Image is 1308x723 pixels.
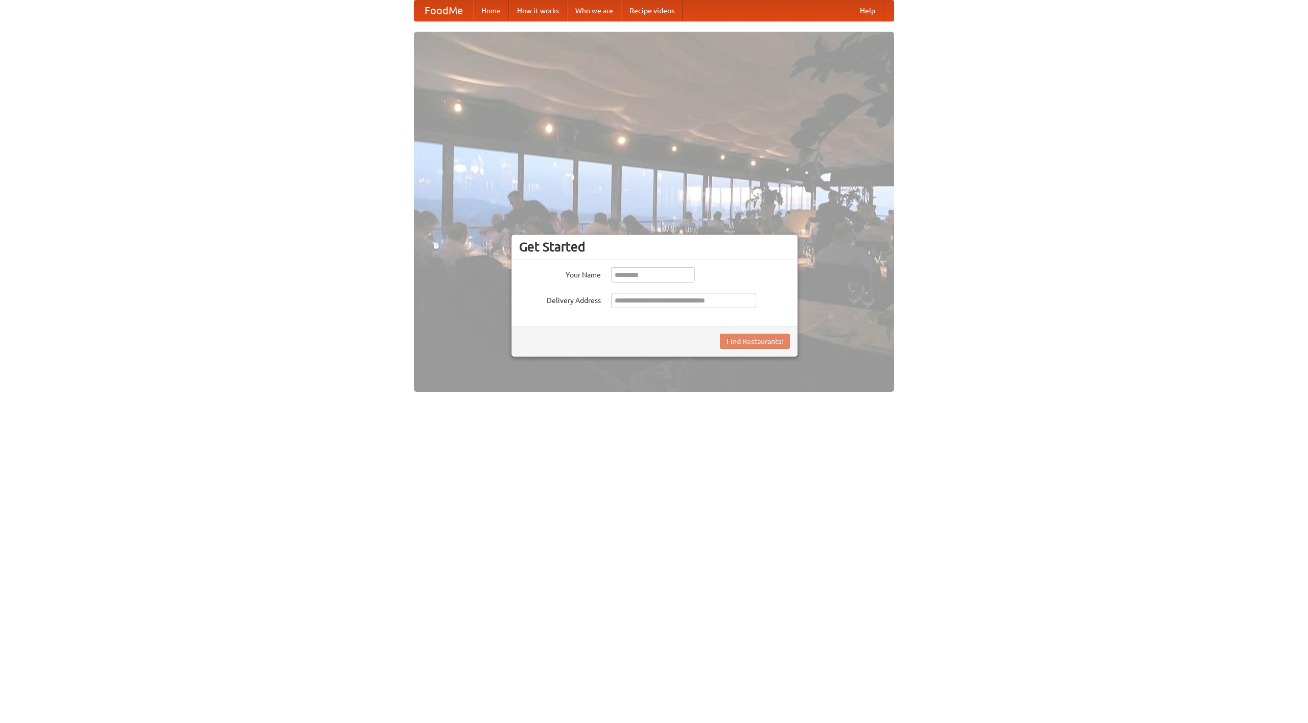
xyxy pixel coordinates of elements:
label: Delivery Address [519,293,601,306]
a: Who we are [567,1,621,21]
a: Help [852,1,883,21]
a: Home [473,1,509,21]
a: FoodMe [414,1,473,21]
h3: Get Started [519,239,790,254]
button: Find Restaurants! [720,334,790,349]
label: Your Name [519,267,601,280]
a: Recipe videos [621,1,683,21]
a: How it works [509,1,567,21]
